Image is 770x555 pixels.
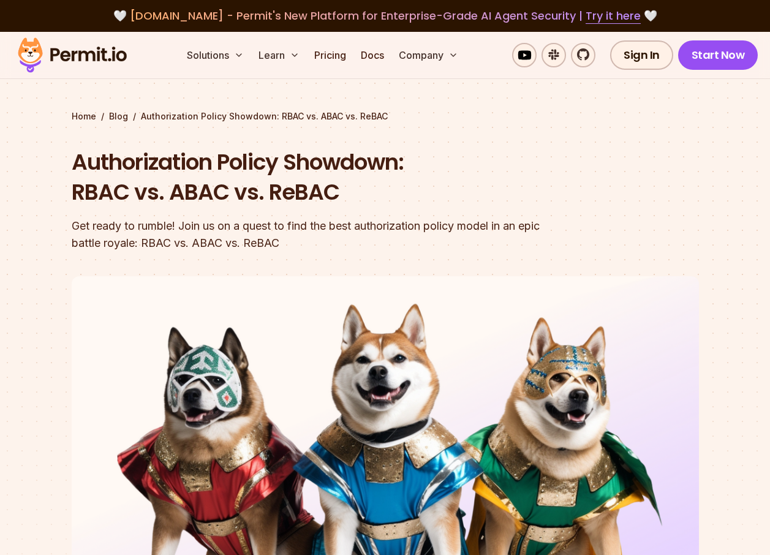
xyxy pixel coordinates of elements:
a: Docs [356,43,389,67]
a: Sign In [610,40,673,70]
a: Start Now [678,40,758,70]
div: Get ready to rumble! Join us on a quest to find the best authorization policy model in an epic ba... [72,217,542,252]
a: Blog [109,110,128,123]
h1: Authorization Policy Showdown: RBAC vs. ABAC vs. ReBAC [72,147,542,208]
button: Learn [254,43,304,67]
button: Company [394,43,463,67]
img: Permit logo [12,34,132,76]
span: [DOMAIN_NAME] - Permit's New Platform for Enterprise-Grade AI Agent Security | [130,8,641,23]
a: Pricing [309,43,351,67]
a: Try it here [586,8,641,24]
div: 🤍 🤍 [29,7,741,25]
button: Solutions [182,43,249,67]
div: / / [72,110,699,123]
a: Home [72,110,96,123]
